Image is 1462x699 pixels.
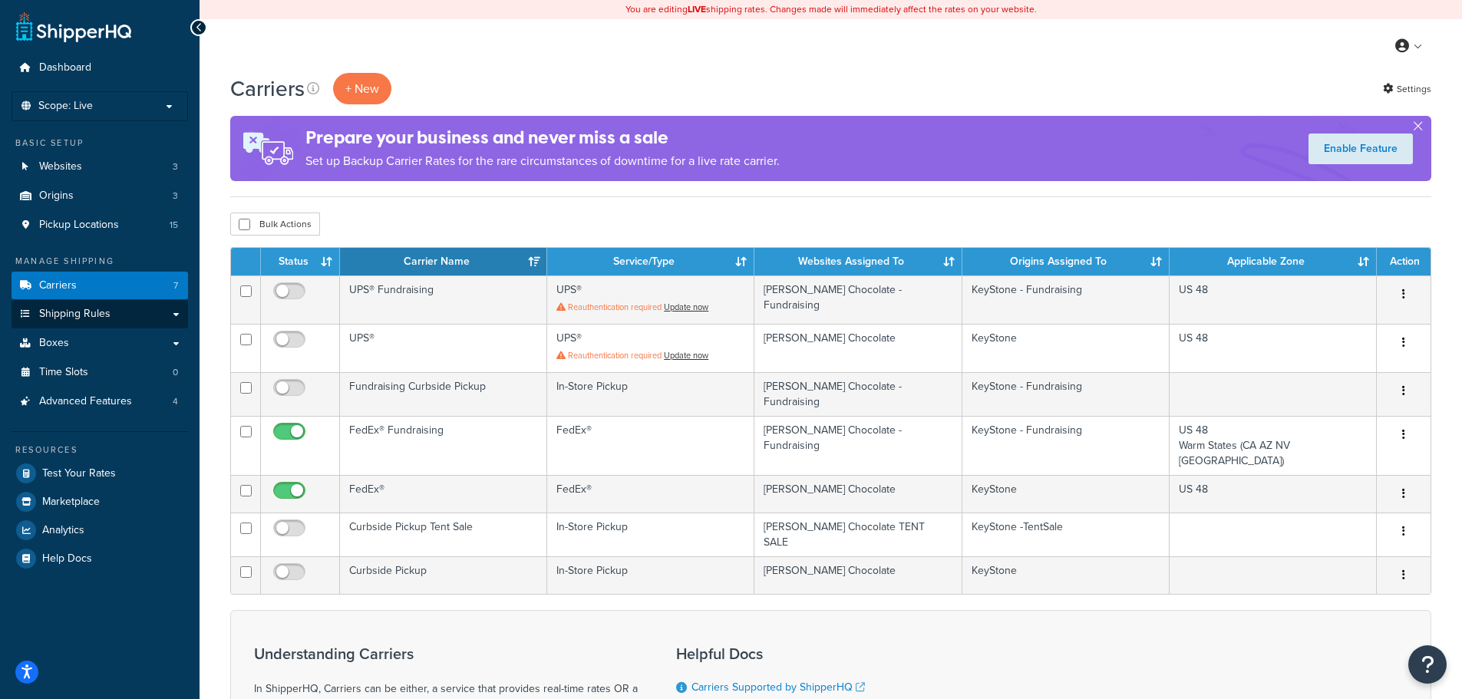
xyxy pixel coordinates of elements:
[547,513,754,556] td: In-Store Pickup
[170,219,178,232] span: 15
[962,416,1170,475] td: KeyStone - Fundraising
[39,160,82,173] span: Websites
[664,301,708,313] a: Update now
[664,349,708,361] a: Update now
[39,190,74,203] span: Origins
[12,182,188,210] a: Origins 3
[12,460,188,487] a: Test Your Rates
[261,248,340,275] th: Status: activate to sort column ascending
[230,213,320,236] button: Bulk Actions
[12,153,188,181] a: Websites 3
[12,545,188,572] a: Help Docs
[754,324,962,372] td: [PERSON_NAME] Chocolate
[962,513,1170,556] td: KeyStone -TentSale
[962,324,1170,372] td: KeyStone
[12,358,188,387] a: Time Slots 0
[688,2,706,16] b: LIVE
[42,552,92,565] span: Help Docs
[173,366,178,379] span: 0
[962,475,1170,513] td: KeyStone
[754,475,962,513] td: [PERSON_NAME] Chocolate
[39,61,91,74] span: Dashboard
[12,137,188,150] div: Basic Setup
[12,272,188,300] li: Carriers
[305,150,780,172] p: Set up Backup Carrier Rates for the rare circumstances of downtime for a live rate carrier.
[305,125,780,150] h4: Prepare your business and never miss a sale
[12,255,188,268] div: Manage Shipping
[173,190,178,203] span: 3
[547,324,754,372] td: UPS®
[173,395,178,408] span: 4
[12,300,188,328] a: Shipping Rules
[12,182,188,210] li: Origins
[754,372,962,416] td: [PERSON_NAME] Chocolate - Fundraising
[340,513,547,556] td: Curbside Pickup Tent Sale
[254,645,638,662] h3: Understanding Carriers
[173,160,178,173] span: 3
[12,516,188,544] a: Analytics
[1170,475,1377,513] td: US 48
[12,443,188,457] div: Resources
[12,153,188,181] li: Websites
[39,279,77,292] span: Carriers
[230,74,305,104] h1: Carriers
[962,248,1170,275] th: Origins Assigned To: activate to sort column ascending
[1383,78,1431,100] a: Settings
[39,366,88,379] span: Time Slots
[1377,248,1431,275] th: Action
[340,556,547,594] td: Curbside Pickup
[12,54,188,82] a: Dashboard
[12,387,188,416] li: Advanced Features
[12,387,188,416] a: Advanced Features 4
[568,349,662,361] span: Reauthentication required
[962,556,1170,594] td: KeyStone
[340,475,547,513] td: FedEx®
[38,100,93,113] span: Scope: Live
[12,488,188,516] a: Marketplace
[962,372,1170,416] td: KeyStone - Fundraising
[1309,134,1413,164] a: Enable Feature
[39,395,132,408] span: Advanced Features
[340,372,547,416] td: Fundraising Curbside Pickup
[754,275,962,324] td: [PERSON_NAME] Chocolate - Fundraising
[754,513,962,556] td: [PERSON_NAME] Chocolate TENT SALE
[1170,324,1377,372] td: US 48
[340,275,547,324] td: UPS® Fundraising
[568,301,662,313] span: Reauthentication required
[333,73,391,104] button: + New
[754,556,962,594] td: [PERSON_NAME] Chocolate
[340,416,547,475] td: FedEx® Fundraising
[42,524,84,537] span: Analytics
[1408,645,1447,684] button: Open Resource Center
[340,324,547,372] td: UPS®
[1170,248,1377,275] th: Applicable Zone: activate to sort column ascending
[754,416,962,475] td: [PERSON_NAME] Chocolate - Fundraising
[230,116,305,181] img: ad-rules-rateshop-fe6ec290ccb7230408bd80ed9643f0289d75e0ffd9eb532fc0e269fcd187b520.png
[676,645,876,662] h3: Helpful Docs
[12,211,188,239] a: Pickup Locations 15
[39,308,111,321] span: Shipping Rules
[547,372,754,416] td: In-Store Pickup
[547,275,754,324] td: UPS®
[962,275,1170,324] td: KeyStone - Fundraising
[42,496,100,509] span: Marketplace
[547,475,754,513] td: FedEx®
[12,329,188,358] a: Boxes
[39,337,69,350] span: Boxes
[754,248,962,275] th: Websites Assigned To: activate to sort column ascending
[340,248,547,275] th: Carrier Name: activate to sort column ascending
[691,679,865,695] a: Carriers Supported by ShipperHQ
[12,358,188,387] li: Time Slots
[39,219,119,232] span: Pickup Locations
[1170,416,1377,475] td: US 48 Warm States (CA AZ NV [GEOGRAPHIC_DATA])
[1170,275,1377,324] td: US 48
[547,416,754,475] td: FedEx®
[12,272,188,300] a: Carriers 7
[547,248,754,275] th: Service/Type: activate to sort column ascending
